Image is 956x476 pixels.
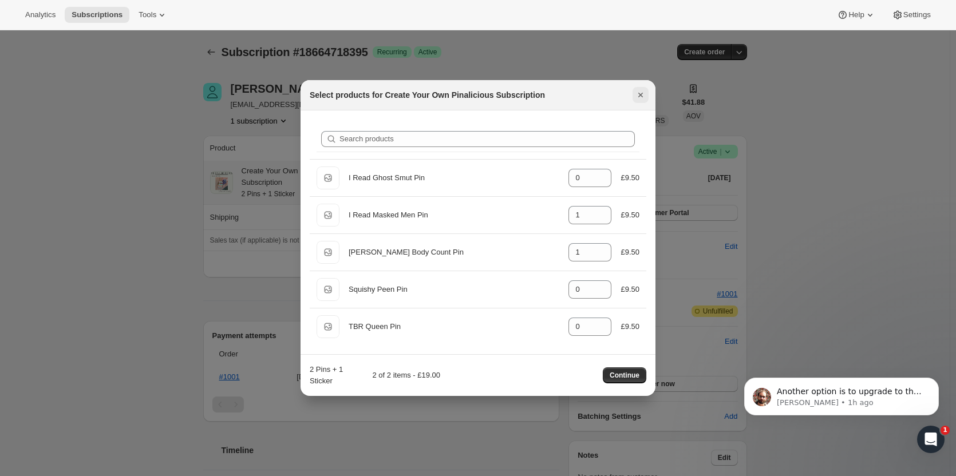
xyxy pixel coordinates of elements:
[727,354,956,445] iframe: Intercom notifications message
[610,371,639,380] span: Continue
[349,172,559,184] div: I Read Ghost Smut Pin
[349,247,559,258] div: [PERSON_NAME] Body Count Pin
[885,7,938,23] button: Settings
[50,44,197,54] p: Message from Brian, sent 1h ago
[349,209,559,221] div: I Read Masked Men Pin
[349,284,559,295] div: Squishy Peen Pin
[349,321,559,332] div: TBR Queen Pin
[621,247,639,258] div: £9.50
[310,89,545,101] h2: Select products for Create Your Own Pinalicious Subscription
[917,426,945,453] iframe: Intercom live chat
[830,7,882,23] button: Help
[132,7,175,23] button: Tools
[621,172,639,184] div: £9.50
[621,321,639,332] div: £9.50
[139,10,156,19] span: Tools
[310,364,349,387] div: 2 Pins + 1 Sticker
[353,370,440,381] div: 2 of 2 items - £19.00
[50,33,195,145] span: Another option is to upgrade to the professional plan just for the day you're doing the swap and ...
[603,367,646,383] button: Continue
[903,10,931,19] span: Settings
[18,7,62,23] button: Analytics
[848,10,864,19] span: Help
[25,10,56,19] span: Analytics
[72,10,123,19] span: Subscriptions
[339,131,635,147] input: Search products
[633,87,649,103] button: Close
[941,426,950,435] span: 1
[621,209,639,221] div: £9.50
[65,7,129,23] button: Subscriptions
[621,284,639,295] div: £9.50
